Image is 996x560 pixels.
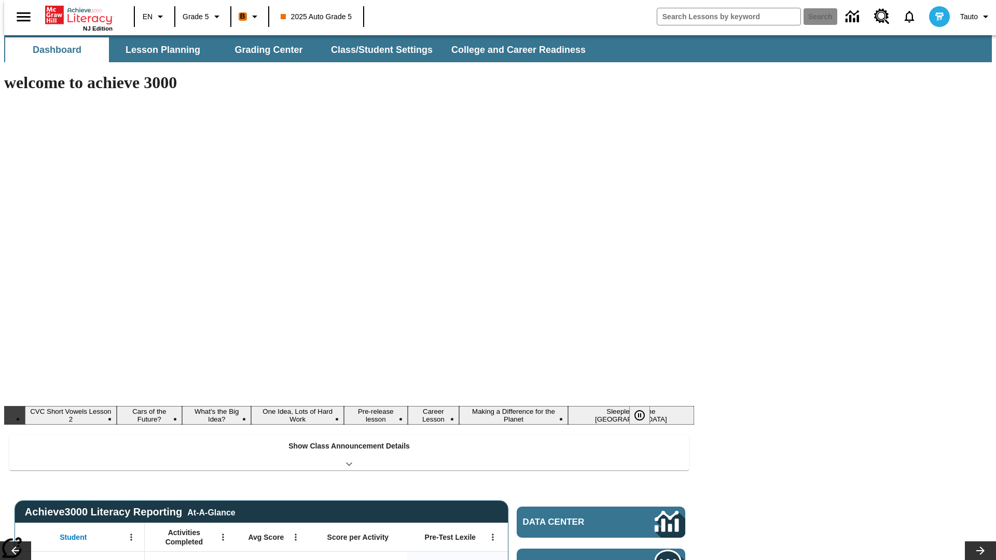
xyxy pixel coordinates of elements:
div: Show Class Announcement Details [9,435,689,470]
span: 2025 Auto Grade 5 [281,11,352,22]
span: B [240,10,245,23]
button: Dashboard [5,37,109,62]
button: Open Menu [215,529,231,545]
button: Select a new avatar [923,3,956,30]
a: Data Center [839,3,868,31]
span: EN [143,11,153,22]
div: Home [45,4,113,32]
h1: welcome to achieve 3000 [4,73,694,92]
a: Data Center [517,507,685,538]
button: Language: EN, Select a language [138,7,171,26]
button: Class/Student Settings [323,37,441,62]
button: Lesson carousel, Next [965,541,996,560]
button: Slide 3 What's the Big Idea? [182,406,252,425]
span: Achieve3000 Literacy Reporting [25,506,236,518]
div: At-A-Glance [187,506,235,517]
p: Show Class Announcement Details [288,441,410,452]
button: Slide 4 One Idea, Lots of Hard Work [251,406,344,425]
a: Resource Center, Will open in new tab [868,3,896,31]
span: Activities Completed [150,528,218,547]
span: Data Center [523,517,620,527]
button: Slide 1 CVC Short Vowels Lesson 2 [25,406,117,425]
button: Open side menu [8,2,39,32]
div: SubNavbar [4,35,992,62]
a: Notifications [896,3,923,30]
button: Grade: Grade 5, Select a grade [178,7,227,26]
button: Slide 2 Cars of the Future? [117,406,182,425]
span: Avg Score [248,533,284,542]
div: SubNavbar [4,37,595,62]
button: Grading Center [217,37,321,62]
button: Slide 7 Making a Difference for the Planet [459,406,568,425]
button: Slide 6 Career Lesson [408,406,460,425]
span: Student [60,533,87,542]
a: Home [45,5,113,25]
div: Pause [629,406,660,425]
span: Grade 5 [183,11,209,22]
button: Boost Class color is orange. Change class color [234,7,265,26]
img: avatar image [929,6,950,27]
button: Slide 5 Pre-release lesson [344,406,408,425]
button: Open Menu [485,529,501,545]
button: College and Career Readiness [443,37,594,62]
span: NJ Edition [83,25,113,32]
input: search field [657,8,800,25]
button: Open Menu [288,529,303,545]
span: Tauto [960,11,978,22]
button: Profile/Settings [956,7,996,26]
button: Slide 8 Sleepless in the Animal Kingdom [568,406,694,425]
span: Pre-Test Lexile [425,533,476,542]
span: Score per Activity [327,533,389,542]
button: Pause [629,406,650,425]
button: Lesson Planning [111,37,215,62]
button: Open Menu [123,529,139,545]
